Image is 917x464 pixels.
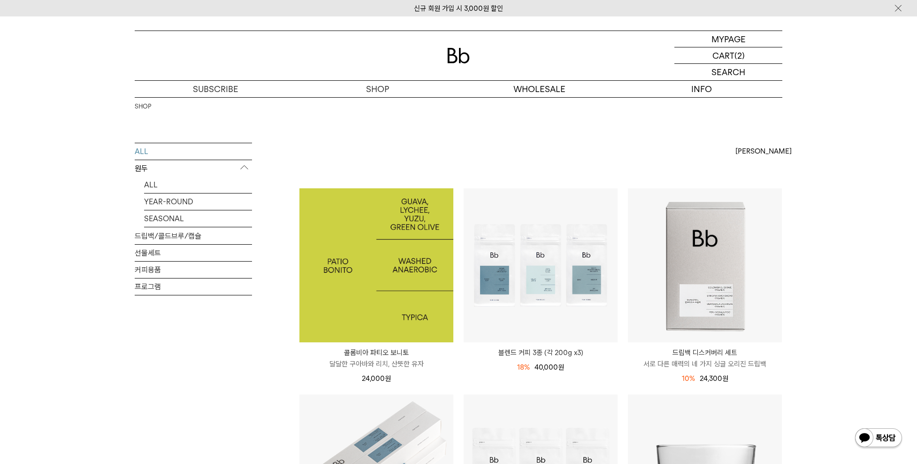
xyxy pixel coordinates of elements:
[620,81,782,97] p: INFO
[414,4,503,13] a: 신규 회원 가입 시 3,000원 할인
[464,347,618,358] a: 블렌드 커피 3종 (각 200g x3)
[854,427,903,450] img: 카카오톡 채널 1:1 채팅 버튼
[299,358,453,370] p: 달달한 구아바와 리치, 산뜻한 유자
[628,347,782,370] a: 드립백 디스커버리 세트 서로 다른 매력의 네 가지 싱글 오리진 드립백
[299,347,453,358] p: 콜롬비아 파티오 보니토
[712,47,734,63] p: CART
[135,228,252,244] a: 드립백/콜드브루/캡슐
[558,363,564,371] span: 원
[464,188,618,342] img: 블렌드 커피 3종 (각 200g x3)
[135,81,297,97] a: SUBSCRIBE
[458,81,620,97] p: WHOLESALE
[711,64,745,80] p: SEARCH
[722,374,728,383] span: 원
[135,245,252,261] a: 선물세트
[735,146,792,157] span: [PERSON_NAME]
[734,47,745,63] p: (2)
[385,374,391,383] span: 원
[299,347,453,370] a: 콜롬비아 파티오 보니토 달달한 구아바와 리치, 산뜻한 유자
[674,47,782,64] a: CART (2)
[144,177,252,193] a: ALL
[711,31,746,47] p: MYPAGE
[144,210,252,227] a: SEASONAL
[144,193,252,210] a: YEAR-ROUND
[517,362,530,373] div: 18%
[362,374,391,383] span: 24,000
[297,81,458,97] a: SHOP
[628,358,782,370] p: 서로 다른 매력의 네 가지 싱글 오리진 드립백
[700,374,728,383] span: 24,300
[628,188,782,342] img: 드립백 디스커버리 세트
[299,188,453,342] img: 1000001276_add2_03.jpg
[135,143,252,160] a: ALL
[628,347,782,358] p: 드립백 디스커버리 세트
[135,278,252,295] a: 프로그램
[135,160,252,177] p: 원두
[682,373,695,384] div: 10%
[299,188,453,342] a: 콜롬비아 파티오 보니토
[674,31,782,47] a: MYPAGE
[535,363,564,371] span: 40,000
[447,48,470,63] img: 로고
[135,102,151,111] a: SHOP
[135,262,252,278] a: 커피용품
